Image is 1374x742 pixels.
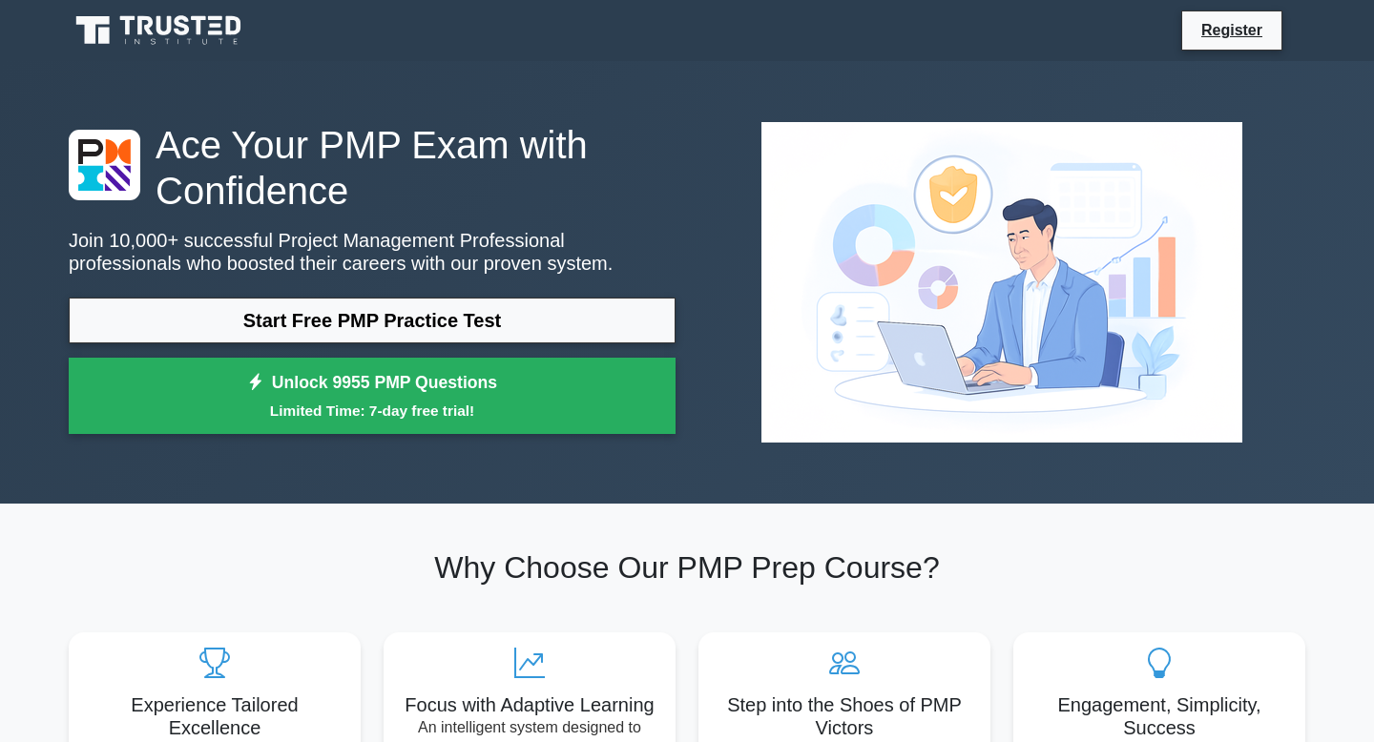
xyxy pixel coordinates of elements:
a: Unlock 9955 PMP QuestionsLimited Time: 7-day free trial! [69,358,676,434]
h5: Focus with Adaptive Learning [399,693,660,716]
h5: Experience Tailored Excellence [84,693,345,739]
h5: Engagement, Simplicity, Success [1029,693,1290,739]
h1: Ace Your PMP Exam with Confidence [69,122,676,214]
small: Limited Time: 7-day free trial! [93,400,652,422]
a: Start Free PMP Practice Test [69,298,676,343]
img: Project Management Professional Preview [746,107,1258,458]
h5: Step into the Shoes of PMP Victors [714,693,975,739]
a: Register [1190,18,1274,42]
h2: Why Choose Our PMP Prep Course? [69,549,1305,586]
p: Join 10,000+ successful Project Management Professional professionals who boosted their careers w... [69,229,676,275]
